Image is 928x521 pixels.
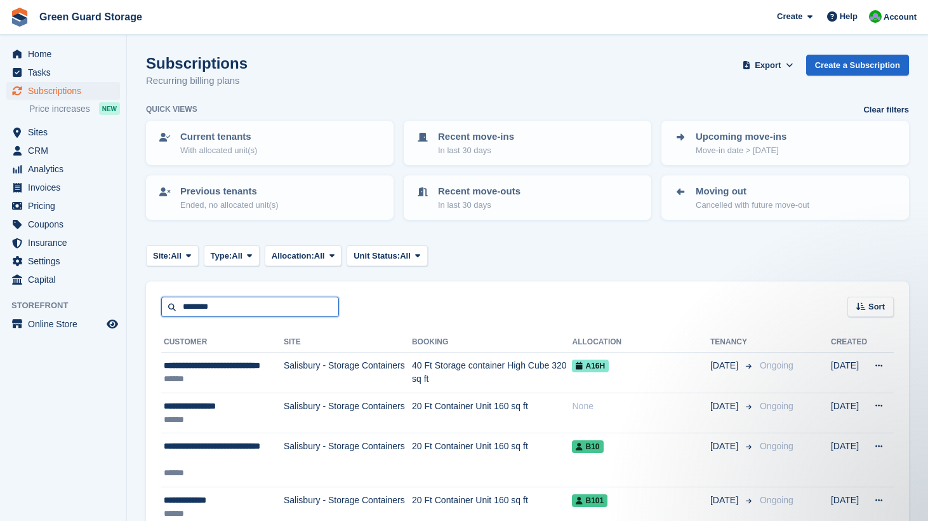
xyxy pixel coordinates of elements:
span: Help [840,10,858,23]
span: Export [755,59,781,72]
p: In last 30 days [438,144,514,157]
span: Sort [868,301,885,313]
span: Account [884,11,917,24]
span: Invoices [28,179,104,196]
a: menu [6,64,120,81]
p: Cancelled with future move-out [696,199,809,212]
a: Create a Subscription [806,55,909,76]
p: Moving out [696,184,809,199]
span: Storefront [11,299,126,312]
p: Recent move-ins [438,130,514,144]
p: Recent move-outs [438,184,520,199]
span: All [314,250,325,262]
span: Ongoing [760,360,793,370]
a: Price increases NEW [29,102,120,116]
td: [DATE] [831,353,867,393]
span: CRM [28,142,104,159]
span: All [232,250,242,262]
th: Customer [161,332,284,353]
th: Allocation [572,332,710,353]
button: Export [740,55,796,76]
h6: Quick views [146,104,197,115]
span: Ongoing [760,401,793,411]
span: [DATE] [710,400,741,413]
th: Tenancy [710,332,755,353]
button: Unit Status: All [347,245,427,266]
span: Pricing [28,197,104,215]
span: Sites [28,123,104,141]
a: Current tenants With allocated unit(s) [147,122,392,164]
span: Capital [28,271,104,288]
a: Recent move-ins In last 30 days [405,122,650,164]
a: menu [6,160,120,178]
span: Tasks [28,64,104,81]
span: All [400,250,411,262]
a: menu [6,179,120,196]
span: [DATE] [710,359,741,372]
span: Unit Status: [354,250,400,262]
a: Moving out Cancelled with future move-out [663,177,908,219]
td: 20 Ft Container Unit 160 sq ft [412,433,573,487]
a: menu [6,82,120,100]
a: menu [6,215,120,233]
a: menu [6,197,120,215]
a: Clear filters [863,104,909,116]
button: Type: All [204,245,260,266]
img: Jonathan Bailey [869,10,882,23]
span: Price increases [29,103,90,115]
td: Salisbury - Storage Containers [284,393,412,433]
span: B10 [572,440,603,453]
span: All [171,250,182,262]
span: Settings [28,252,104,270]
p: Upcoming move-ins [696,130,786,144]
span: Coupons [28,215,104,233]
button: Site: All [146,245,199,266]
a: Upcoming move-ins Move-in date > [DATE] [663,122,908,164]
td: 20 Ft Container Unit 160 sq ft [412,393,573,433]
span: A16H [572,360,609,372]
span: Insurance [28,234,104,252]
a: Recent move-outs In last 30 days [405,177,650,219]
a: menu [6,142,120,159]
td: 40 Ft Storage container High Cube 320 sq ft [412,353,573,393]
th: Site [284,332,412,353]
img: stora-icon-8386f47178a22dfd0bd8f6a31ec36ba5ce8667c1dd55bd0f319d3a0aa187defe.svg [10,8,29,27]
span: Subscriptions [28,82,104,100]
p: Recurring billing plans [146,74,248,88]
a: menu [6,271,120,288]
div: None [572,400,710,413]
p: Ended, no allocated unit(s) [180,199,279,212]
span: Ongoing [760,495,793,505]
span: Create [777,10,802,23]
td: Salisbury - Storage Containers [284,433,412,487]
a: menu [6,45,120,63]
p: With allocated unit(s) [180,144,257,157]
p: In last 30 days [438,199,520,212]
td: Salisbury - Storage Containers [284,353,412,393]
a: menu [6,123,120,141]
span: Type: [211,250,232,262]
p: Move-in date > [DATE] [696,144,786,157]
a: menu [6,234,120,252]
span: Site: [153,250,171,262]
button: Allocation: All [265,245,342,266]
span: Analytics [28,160,104,178]
p: Previous tenants [180,184,279,199]
td: [DATE] [831,433,867,487]
span: Ongoing [760,441,793,451]
th: Booking [412,332,573,353]
a: menu [6,252,120,270]
th: Created [831,332,867,353]
p: Current tenants [180,130,257,144]
td: [DATE] [831,393,867,433]
a: menu [6,315,120,333]
span: [DATE] [710,494,741,507]
h1: Subscriptions [146,55,248,72]
span: [DATE] [710,440,741,453]
a: Green Guard Storage [34,6,147,27]
span: Allocation: [272,250,314,262]
a: Preview store [105,316,120,332]
span: Home [28,45,104,63]
div: NEW [99,102,120,115]
span: Online Store [28,315,104,333]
